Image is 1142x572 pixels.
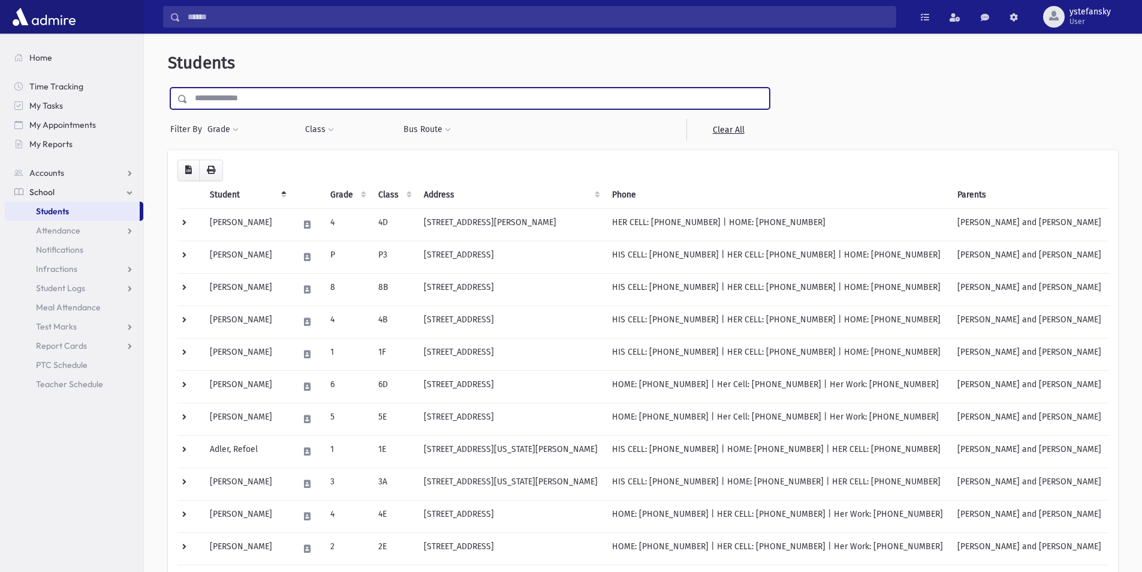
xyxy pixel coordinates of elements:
a: Attendance [5,221,143,240]
td: [STREET_ADDRESS] [417,241,605,273]
span: Student Logs [36,283,85,294]
td: [STREET_ADDRESS] [417,403,605,435]
td: 4 [323,208,371,241]
span: Meal Attendance [36,302,101,313]
td: 5 [323,403,371,435]
span: Test Marks [36,321,77,332]
td: [PERSON_NAME] [203,208,291,241]
td: [STREET_ADDRESS] [417,532,605,565]
td: [STREET_ADDRESS][US_STATE][PERSON_NAME] [417,468,605,500]
span: ystefansky [1069,7,1111,17]
td: 6D [371,370,417,403]
span: Notifications [36,244,83,255]
a: My Tasks [5,96,143,115]
input: Search [180,6,896,28]
td: HOME: [PHONE_NUMBER] | Her Cell: [PHONE_NUMBER] | Her Work: [PHONE_NUMBER] [605,370,950,403]
td: 2E [371,532,417,565]
button: Class [305,119,335,140]
a: Student Logs [5,278,143,298]
td: [PERSON_NAME] [203,500,291,532]
td: HIS CELL: [PHONE_NUMBER] | HER CELL: [PHONE_NUMBER] | HOME: [PHONE_NUMBER] [605,338,950,370]
td: [STREET_ADDRESS] [417,273,605,306]
td: [PERSON_NAME] [203,306,291,338]
td: 1E [371,435,417,468]
img: AdmirePro [10,5,79,29]
a: Students [5,202,140,221]
td: [STREET_ADDRESS] [417,370,605,403]
td: 4D [371,208,417,241]
button: Grade [207,119,239,140]
td: 2 [323,532,371,565]
td: P3 [371,241,417,273]
span: PTC Schedule [36,360,88,370]
span: My Tasks [29,100,63,111]
span: Filter By [170,123,207,136]
td: [PERSON_NAME] and [PERSON_NAME] [950,370,1108,403]
span: My Appointments [29,119,96,130]
td: 4B [371,306,417,338]
td: [PERSON_NAME] and [PERSON_NAME] [950,306,1108,338]
a: School [5,182,143,202]
th: Grade: activate to sort column ascending [323,181,371,209]
span: Home [29,52,52,63]
span: Accounts [29,167,64,178]
td: HOME: [PHONE_NUMBER] | HER CELL: [PHONE_NUMBER] | Her Work: [PHONE_NUMBER] [605,500,950,532]
td: 4 [323,306,371,338]
td: [PERSON_NAME] [203,241,291,273]
td: 4E [371,500,417,532]
a: Teacher Schedule [5,375,143,394]
td: [PERSON_NAME] and [PERSON_NAME] [950,500,1108,532]
td: HOME: [PHONE_NUMBER] | HER CELL: [PHONE_NUMBER] | Her Work: [PHONE_NUMBER] [605,532,950,565]
span: Attendance [36,225,80,236]
button: Bus Route [403,119,451,140]
span: Infractions [36,263,77,274]
td: [STREET_ADDRESS][PERSON_NAME] [417,208,605,241]
a: Test Marks [5,317,143,336]
td: [PERSON_NAME] and [PERSON_NAME] [950,532,1108,565]
span: Teacher Schedule [36,379,103,390]
a: Clear All [686,119,770,140]
td: [STREET_ADDRESS] [417,500,605,532]
td: [STREET_ADDRESS] [417,306,605,338]
td: 8B [371,273,417,306]
td: P [323,241,371,273]
td: HER CELL: [PHONE_NUMBER] | HOME: [PHONE_NUMBER] [605,208,950,241]
button: CSV [177,160,200,181]
th: Address: activate to sort column ascending [417,181,605,209]
a: My Reports [5,134,143,154]
span: Students [36,206,69,217]
th: Student: activate to sort column descending [203,181,291,209]
td: HIS CELL: [PHONE_NUMBER] | HOME: [PHONE_NUMBER] | HER CELL: [PHONE_NUMBER] [605,468,950,500]
td: HIS CELL: [PHONE_NUMBER] | HER CELL: [PHONE_NUMBER] | HOME: [PHONE_NUMBER] [605,273,950,306]
td: HOME: [PHONE_NUMBER] | Her Cell: [PHONE_NUMBER] | Her Work: [PHONE_NUMBER] [605,403,950,435]
td: 5E [371,403,417,435]
td: [PERSON_NAME] and [PERSON_NAME] [950,403,1108,435]
td: HIS CELL: [PHONE_NUMBER] | HER CELL: [PHONE_NUMBER] | HOME: [PHONE_NUMBER] [605,306,950,338]
button: Print [199,160,223,181]
span: My Reports [29,139,73,149]
a: Infractions [5,259,143,278]
td: 1 [323,435,371,468]
td: [PERSON_NAME] and [PERSON_NAME] [950,208,1108,241]
th: Class: activate to sort column ascending [371,181,417,209]
span: Time Tracking [29,81,83,92]
a: Meal Attendance [5,298,143,317]
a: Accounts [5,163,143,182]
td: 1 [323,338,371,370]
a: Report Cards [5,336,143,355]
a: Home [5,48,143,67]
td: 6 [323,370,371,403]
td: 8 [323,273,371,306]
span: Students [168,53,235,73]
td: [PERSON_NAME] and [PERSON_NAME] [950,273,1108,306]
td: HIS CELL: [PHONE_NUMBER] | HOME: [PHONE_NUMBER] | HER CELL: [PHONE_NUMBER] [605,435,950,468]
a: PTC Schedule [5,355,143,375]
span: School [29,187,55,197]
span: User [1069,17,1111,26]
td: [PERSON_NAME] [203,468,291,500]
td: 1F [371,338,417,370]
td: [PERSON_NAME] [203,403,291,435]
td: [PERSON_NAME] and [PERSON_NAME] [950,241,1108,273]
td: [PERSON_NAME] and [PERSON_NAME] [950,468,1108,500]
td: [PERSON_NAME] and [PERSON_NAME] [950,338,1108,370]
